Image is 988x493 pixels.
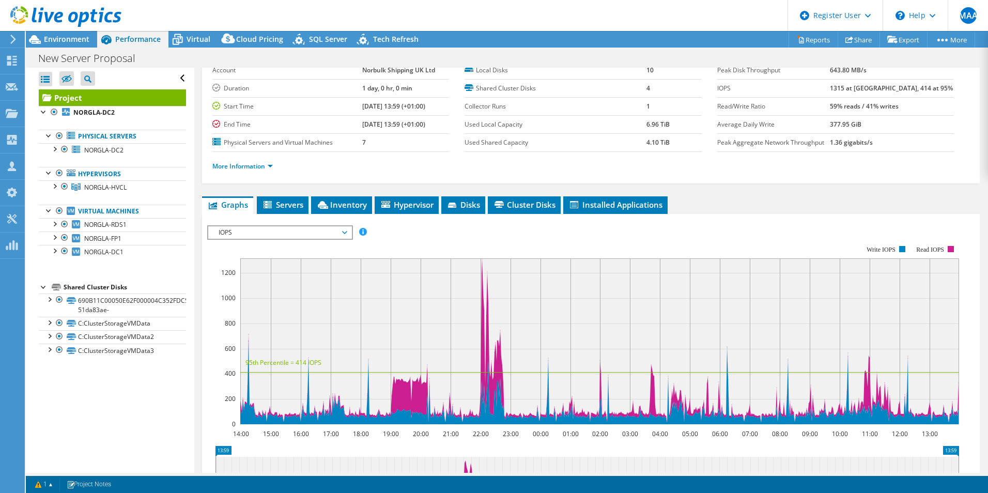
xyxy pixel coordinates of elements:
label: Peak Disk Throughput [717,65,830,75]
h1: New Server Proposal [34,53,151,64]
label: Start Time [212,101,362,112]
label: Account [212,65,362,75]
label: End Time [212,119,362,130]
text: 600 [225,344,236,353]
b: 6.96 TiB [646,120,670,129]
text: 22:00 [472,429,488,438]
text: 20:00 [412,429,428,438]
text: 12:00 [891,429,907,438]
b: [DATE] 13:59 (+01:00) [362,120,425,129]
a: C:ClusterStorageVMData3 [39,344,186,357]
a: NORGLA-DC2 [39,106,186,119]
b: 1315 at [GEOGRAPHIC_DATA], 414 at 95% [830,84,953,93]
span: Cloud Pricing [236,34,283,44]
span: NORGLA-FP1 [84,234,121,243]
b: 7 [362,138,366,147]
text: 400 [225,369,236,378]
span: Tech Refresh [373,34,419,44]
b: 643.80 MB/s [830,66,867,74]
span: MAA [960,7,977,24]
text: 14:00 [233,429,249,438]
text: 02:00 [592,429,608,438]
text: 200 [225,394,236,403]
text: 19:00 [382,429,398,438]
a: More [927,32,975,48]
text: 07:00 [742,429,758,438]
a: 1 [28,478,60,491]
span: Cluster Disks [493,199,555,210]
text: 01:00 [562,429,578,438]
b: 1.36 gigabits/s [830,138,873,147]
div: Shared Cluster Disks [64,281,186,294]
text: 18:00 [352,429,368,438]
svg: \n [896,11,905,20]
a: C:ClusterStorageVMData2 [39,330,186,344]
a: Physical Servers [39,130,186,143]
label: Used Shared Capacity [465,137,646,148]
label: Physical Servers and Virtual Machines [212,137,362,148]
a: C:ClusterStorageVMData [39,317,186,330]
text: 03:00 [622,429,638,438]
text: 04:00 [652,429,668,438]
a: Project [39,89,186,106]
a: NORGLA-HVCL [39,180,186,194]
text: 95th Percentile = 414 IOPS [245,358,321,367]
label: Average Daily Write [717,119,830,130]
label: Peak Aggregate Network Throughput [717,137,830,148]
span: SQL Server [309,34,347,44]
label: Local Disks [465,65,646,75]
b: 1 day, 0 hr, 0 min [362,84,412,93]
text: 15:00 [263,429,279,438]
span: Graphs [207,199,248,210]
a: Project Notes [59,478,118,491]
b: 377.95 GiB [830,120,861,129]
label: Used Local Capacity [465,119,646,130]
a: Share [838,32,880,48]
a: Export [879,32,928,48]
text: 05:00 [682,429,698,438]
text: 10:00 [831,429,847,438]
label: Collector Runs [465,101,646,112]
span: NORGLA-RDS1 [84,220,127,229]
text: 09:00 [801,429,817,438]
b: 4 [646,84,650,93]
text: 1200 [221,268,236,277]
span: NORGLA-DC2 [84,146,124,155]
a: NORGLA-DC1 [39,245,186,258]
label: IOPS [717,83,830,94]
label: Shared Cluster Disks [465,83,646,94]
span: Environment [44,34,89,44]
a: 690B11C00050E62F000004C352FDC545-51da83ae- [39,294,186,316]
span: IOPS [213,226,346,239]
text: 0 [232,420,236,428]
text: 23:00 [502,429,518,438]
label: Read/Write Ratio [717,101,830,112]
a: Hypervisors [39,167,186,180]
b: 1 [646,102,650,111]
text: 1000 [221,294,236,302]
text: Write IOPS [867,246,896,253]
text: 11:00 [861,429,877,438]
b: Norbulk Shipping UK Ltd [362,66,435,74]
span: Installed Applications [568,199,662,210]
span: Servers [262,199,303,210]
text: 16:00 [292,429,308,438]
span: Hypervisor [380,199,434,210]
a: Virtual Machines [39,205,186,218]
text: 13:00 [921,429,937,438]
b: [DATE] 13:59 (+01:00) [362,102,425,111]
span: Virtual [187,34,210,44]
text: 800 [225,319,236,328]
a: NORGLA-DC2 [39,143,186,157]
a: More Information [212,162,273,171]
span: Performance [115,34,161,44]
text: 21:00 [442,429,458,438]
b: 10 [646,66,654,74]
text: 08:00 [771,429,788,438]
label: Duration [212,83,362,94]
span: Inventory [316,199,367,210]
text: 00:00 [532,429,548,438]
a: NORGLA-RDS1 [39,218,186,232]
text: Read IOPS [916,246,944,253]
a: NORGLA-FP1 [39,232,186,245]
